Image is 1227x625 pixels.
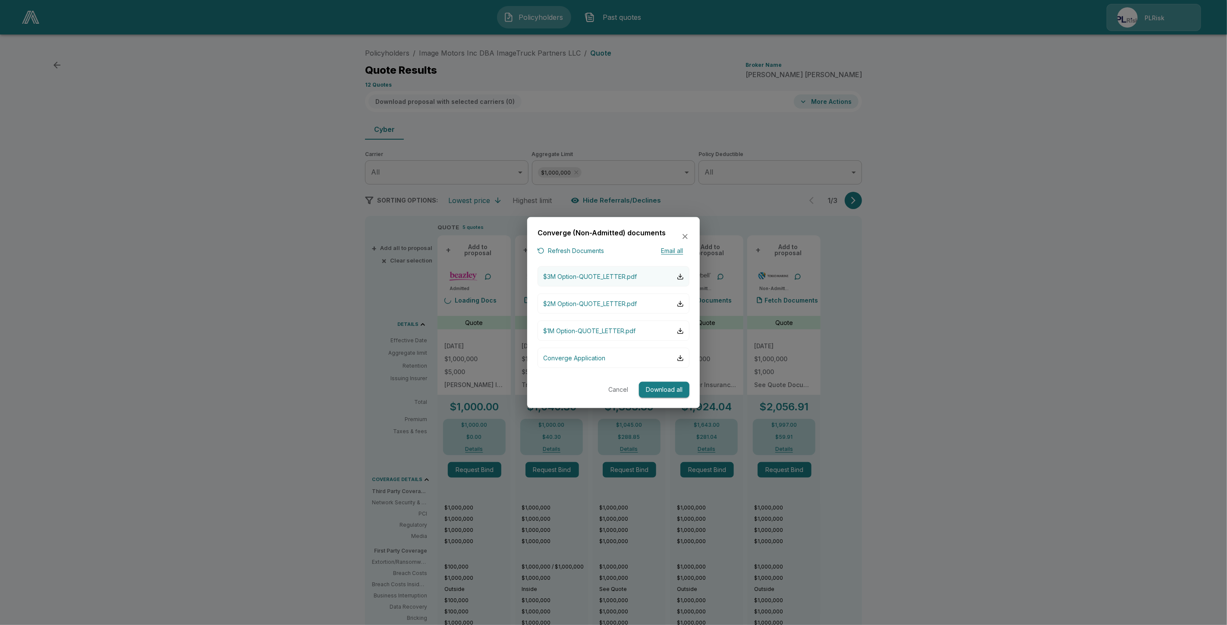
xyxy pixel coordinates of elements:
[543,299,637,308] p: $2M Option-QUOTE_LETTER.pdf
[538,294,689,314] button: $2M Option-QUOTE_LETTER.pdf
[543,272,637,281] p: $3M Option-QUOTE_LETTER.pdf
[538,348,689,368] button: Converge Application
[639,382,689,398] button: Download all
[543,353,605,362] p: Converge Application
[538,228,666,239] h6: Converge (Non-Admitted) documents
[604,382,632,398] button: Cancel
[543,326,636,335] p: $1M Option-QUOTE_LETTER.pdf
[538,245,604,256] button: Refresh Documents
[538,321,689,341] button: $1M Option-QUOTE_LETTER.pdf
[538,266,689,287] button: $3M Option-QUOTE_LETTER.pdf
[655,245,689,256] button: Email all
